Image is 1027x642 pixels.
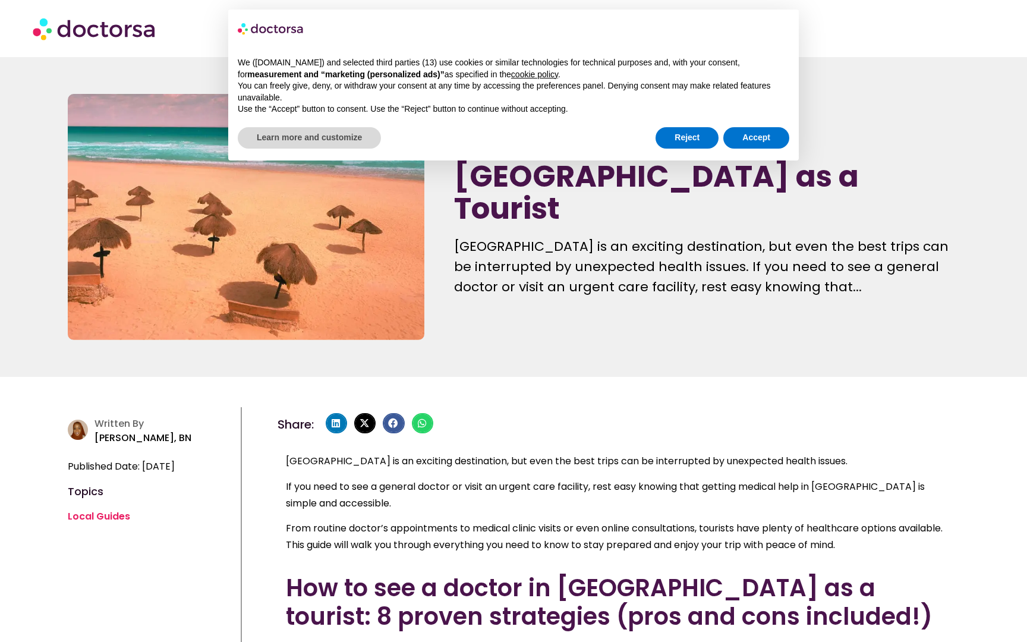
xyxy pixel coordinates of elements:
strong: measurement and “marketing (personalized ads)” [247,70,444,79]
h4: Topics [68,487,235,496]
div: Share on whatsapp [412,413,433,433]
div: Share on facebook [383,413,404,433]
button: Learn more and customize [238,127,381,149]
h4: Share: [278,418,314,430]
div: Share on x-twitter [354,413,376,433]
span: Published Date: [DATE] [68,458,175,475]
p: [GEOGRAPHIC_DATA] is an exciting destination, but even the best trips can be interrupted by unexp... [454,237,959,297]
button: Accept [723,127,789,149]
p: We ([DOMAIN_NAME]) and selected third parties (13) use cookies or similar technologies for techni... [238,57,789,80]
p: Use the “Accept” button to consent. Use the “Reject” button to continue without accepting. [238,103,789,115]
div: Share on linkedin [326,413,347,433]
img: logo [238,19,304,38]
p: If you need to see a general doctor or visit an urgent care facility, rest easy knowing that gett... [286,479,952,512]
a: cookie policy [511,70,558,79]
h2: How to see a doctor in [GEOGRAPHIC_DATA] as a tourist: 8 proven strategies (pros and cons included!) [286,574,952,631]
a: Local Guides [68,509,130,523]
h1: How to See a Doctor in [GEOGRAPHIC_DATA] as a Tourist [454,128,959,225]
p: You can freely give, deny, or withdraw your consent at any time by accessing the preferences pane... [238,80,789,103]
p: [PERSON_NAME], BN [94,430,235,446]
p: From routine doctor’s appointments to medical clinic visits or even online consultations, tourist... [286,520,952,553]
p: [GEOGRAPHIC_DATA] is an exciting destination, but even the best trips can be interrupted by unexp... [286,453,952,470]
button: Reject [656,127,719,149]
h4: Written By [94,418,235,429]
